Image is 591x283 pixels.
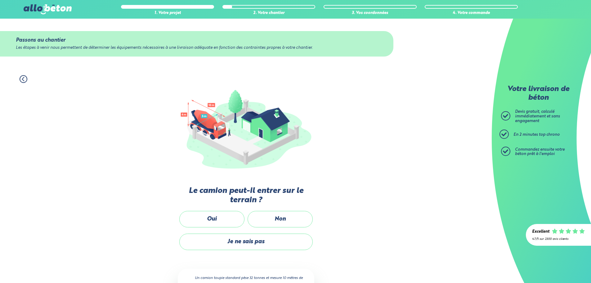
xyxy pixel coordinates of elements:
[515,110,560,123] span: Devis gratuit, calculé immédiatement et sans engagement
[513,133,560,137] span: En 2 minutes top chrono
[515,148,565,156] span: Commandez ensuite votre béton prêt à l'emploi
[179,211,244,227] label: Oui
[503,85,574,102] p: Votre livraison de béton
[248,211,313,227] label: Non
[178,186,314,205] label: Le camion peut-il entrer sur le terrain ?
[536,259,584,276] iframe: Help widget launcher
[179,234,313,250] label: Je ne sais pas
[121,11,214,16] div: 1. Votre projet
[24,4,71,14] img: allobéton
[16,46,378,50] div: Les étapes à venir nous permettent de déterminer les équipements nécessaires à une livraison adéq...
[532,237,585,241] div: 4.7/5 sur 2300 avis clients
[16,37,378,43] div: Passons au chantier
[222,11,316,16] div: 2. Votre chantier
[324,11,417,16] div: 3. Vos coordonnées
[425,11,518,16] div: 4. Votre commande
[532,230,549,234] div: Excellent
